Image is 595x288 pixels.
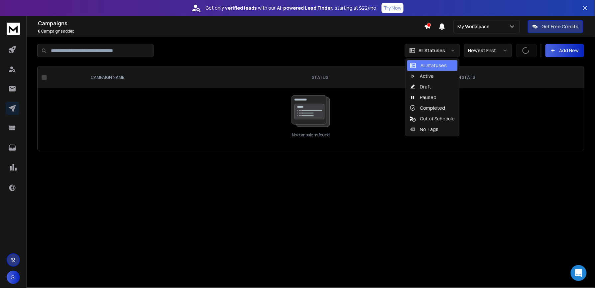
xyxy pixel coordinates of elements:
th: STATUS [270,67,371,88]
div: Out of Schedule [410,115,455,122]
strong: AI-powered Lead Finder, [277,5,333,11]
div: All Statuses [410,62,447,69]
button: Try Now [382,3,404,13]
div: Paused [410,94,436,101]
span: 6 [38,28,41,34]
button: S [7,271,20,284]
th: CAMPAIGN STATS [371,67,544,88]
p: My Workspace [458,23,493,30]
div: Draft [410,83,431,90]
div: Active [410,73,434,79]
p: Get only with our starting at $22/mo [205,5,376,11]
img: logo [7,23,20,35]
p: Try Now [384,5,402,11]
th: CAMPAIGN NAME [83,67,270,88]
p: All Statuses [418,47,445,54]
p: Get Free Credits [542,23,579,30]
p: Campaigns added [38,29,424,34]
button: Add New [545,44,584,57]
h1: Campaigns [38,19,424,27]
button: Get Free Credits [528,20,583,33]
div: Completed [410,105,445,111]
button: Newest First [464,44,512,57]
div: No Tags [410,126,438,133]
p: No campaigns found [292,132,330,138]
strong: verified leads [225,5,257,11]
div: Open Intercom Messenger [571,265,587,281]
